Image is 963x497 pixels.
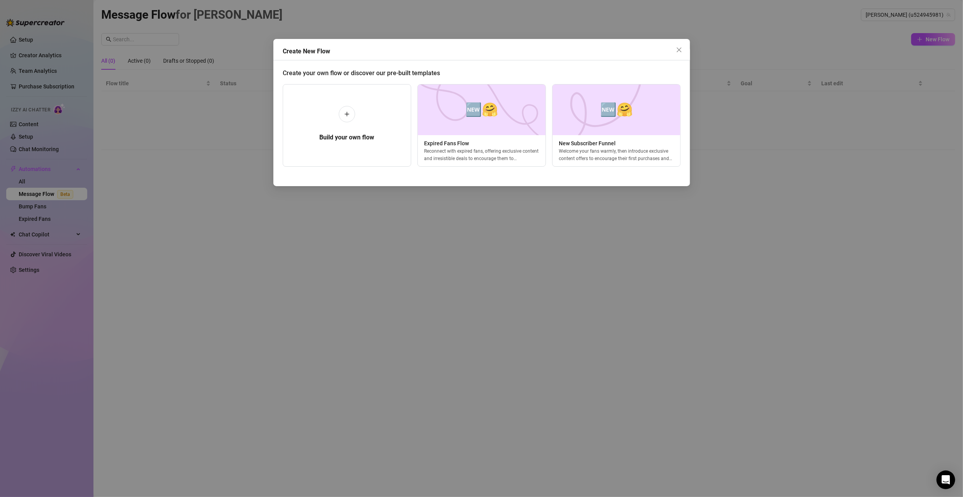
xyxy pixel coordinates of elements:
span: Expired Fans Flow [417,139,545,148]
h5: Build your own flow [319,133,374,142]
span: plus [344,111,349,117]
span: New Subscriber Funnel [552,139,680,148]
div: Welcome your fans warmly, then introduce exclusive content offers to encourage their first purcha... [552,148,680,162]
span: Close [673,47,685,53]
span: 🆕🤗 [465,99,498,120]
span: 🆕🤗 [600,99,632,120]
div: Create New Flow [283,47,690,56]
span: close [676,47,682,53]
button: Close [673,44,685,56]
div: Reconnect with expired fans, offering exclusive content and irresistible deals to encourage them ... [417,148,545,162]
div: Open Intercom Messenger [937,471,955,489]
span: Create your own flow or discover our pre-built templates [283,69,440,77]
